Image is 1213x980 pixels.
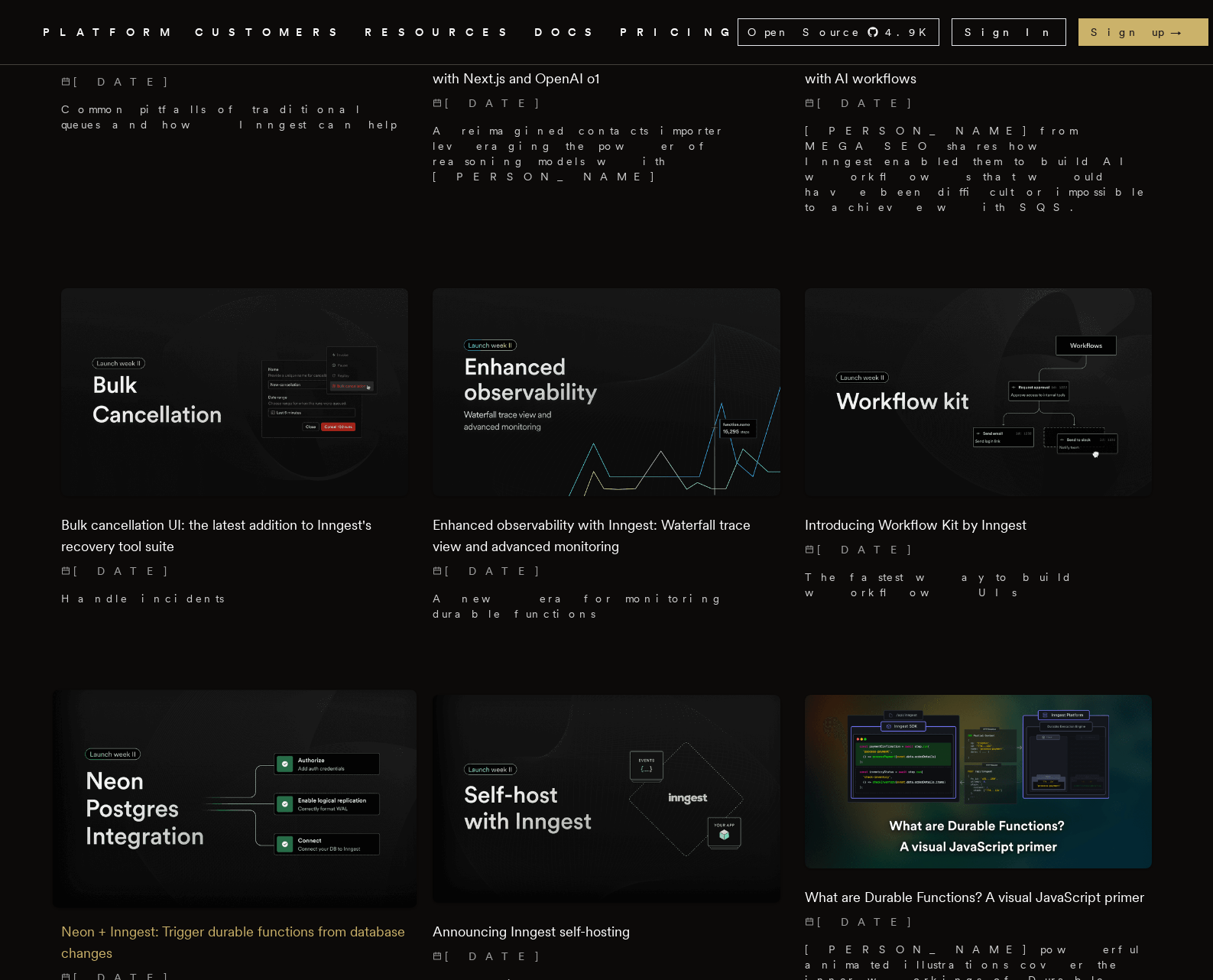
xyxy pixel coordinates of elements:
p: Common pitfalls of traditional queues and how Inngest can help [61,102,408,132]
button: PLATFORM [43,23,177,42]
p: [DATE] [805,96,1152,111]
h2: Neon + Inngest: Trigger durable functions from database changes [61,921,408,964]
a: PRICING [620,23,738,42]
a: Featured image for Bulk cancellation UI: the latest addition to Inngest's recovery tool suite blo... [61,288,408,618]
p: [DATE] [805,542,1152,557]
p: [DATE] [433,563,780,579]
p: A new era for monitoring durable functions [433,591,780,621]
p: A reimagined contacts importer leveraging the power of reasoning models with [PERSON_NAME] [433,123,780,184]
a: Sign In [952,18,1066,46]
p: [PERSON_NAME] from MEGA SEO shares how Inngest enabled them to build AI workflows that would have... [805,123,1152,215]
span: 4.9 K [885,24,936,40]
a: Sign up [1078,18,1208,46]
h2: What are Durable Functions? A visual JavaScript primer [805,887,1152,908]
p: [DATE] [433,949,780,964]
span: Open Source [748,24,861,40]
button: RESOURCES [365,23,516,42]
img: Featured image for Neon + Inngest: Trigger durable functions from database changes blog post [53,690,417,908]
h2: Bulk cancellation UI: the latest addition to Inngest's recovery tool suite [61,514,408,557]
h2: Introducing Workflow Kit by Inngest [805,514,1152,536]
img: Featured image for Enhanced observability with Inngest: Waterfall trace view and advanced monitor... [433,288,780,496]
h2: Enhanced observability with Inngest: Waterfall trace view and advanced monitoring [433,514,780,557]
a: Featured image for Enhanced observability with Inngest: Waterfall trace view and advanced monitor... [433,288,780,634]
h2: Announcing Inngest self-hosting [433,921,780,943]
h2: MEGA SEO: Building the next generation of blogging with AI workflows [805,47,1152,89]
p: [DATE] [61,74,408,89]
p: [DATE] [433,96,780,111]
h2: Agentic workflow example: importing CRM contacts with Next.js and OpenAI o1 [433,47,780,89]
img: Featured image for What are Durable Functions? A visual JavaScript primer blog post [805,695,1152,868]
img: Featured image for Introducing Workflow Kit by Inngest blog post [805,288,1152,496]
p: Handle incidents [61,591,408,606]
a: Featured image for Introducing Workflow Kit by Inngest blog postIntroducing Workflow Kit by Innge... [805,288,1152,612]
span: → [1170,24,1196,40]
p: [DATE] [61,563,408,579]
p: The fastest way to build workflow UIs [805,570,1152,600]
a: CUSTOMERS [195,23,346,42]
img: Featured image for Bulk cancellation UI: the latest addition to Inngest's recovery tool suite blo... [61,288,408,496]
p: [DATE] [805,914,1152,930]
a: DOCS [534,23,602,42]
img: Featured image for Announcing Inngest self-hosting blog post [433,695,780,903]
